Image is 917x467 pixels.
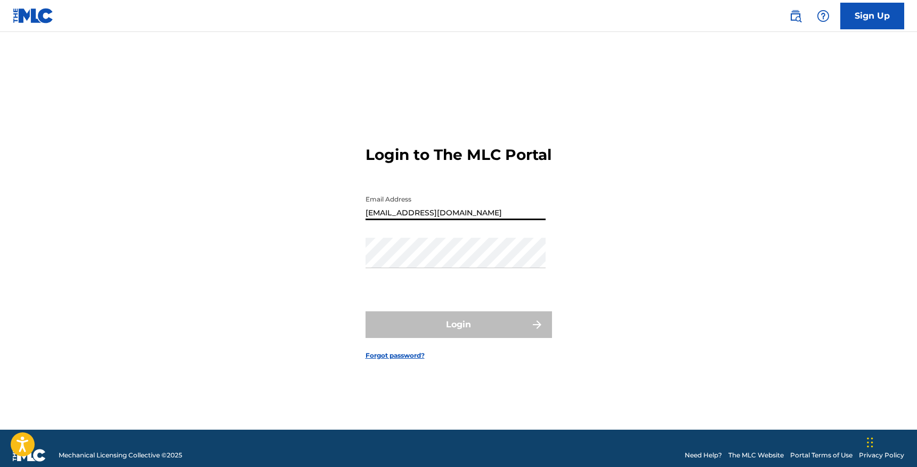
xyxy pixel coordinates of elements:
[790,450,853,460] a: Portal Terms of Use
[685,450,722,460] a: Need Help?
[13,449,46,462] img: logo
[13,8,54,23] img: MLC Logo
[813,5,834,27] div: Help
[785,5,806,27] a: Public Search
[817,10,830,22] img: help
[864,416,917,467] iframe: Chat Widget
[366,351,425,360] a: Forgot password?
[859,450,904,460] a: Privacy Policy
[728,450,784,460] a: The MLC Website
[59,450,182,460] span: Mechanical Licensing Collective © 2025
[840,3,904,29] a: Sign Up
[867,426,873,458] div: Drag
[366,146,551,164] h3: Login to The MLC Portal
[789,10,802,22] img: search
